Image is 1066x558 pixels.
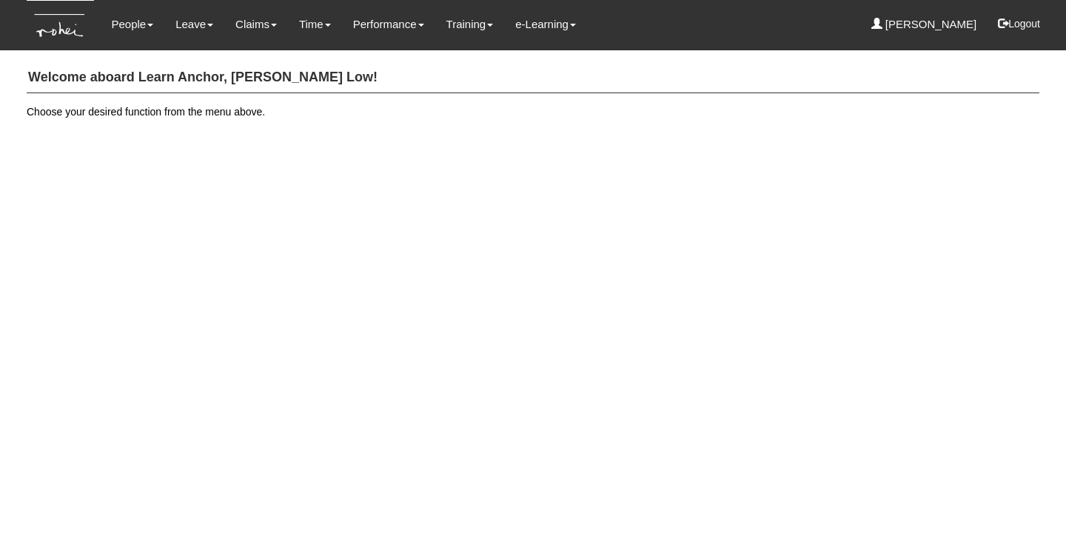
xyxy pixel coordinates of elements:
[446,7,494,41] a: Training
[111,7,153,41] a: People
[1004,499,1051,543] iframe: chat widget
[235,7,277,41] a: Claims
[175,7,213,41] a: Leave
[353,7,424,41] a: Performance
[27,63,1039,93] h4: Welcome aboard Learn Anchor, [PERSON_NAME] Low!
[299,7,331,41] a: Time
[871,7,977,41] a: [PERSON_NAME]
[27,1,94,50] img: KTs7HI1dOZG7tu7pUkOpGGQAiEQAiEQAj0IhBB1wtXDg6BEAiBEAiBEAiB4RGIoBtemSRFIRACIRACIRACIdCLQARdL1w5OAR...
[515,7,576,41] a: e-Learning
[988,6,1050,41] button: Logout
[27,104,1039,119] p: Choose your desired function from the menu above.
